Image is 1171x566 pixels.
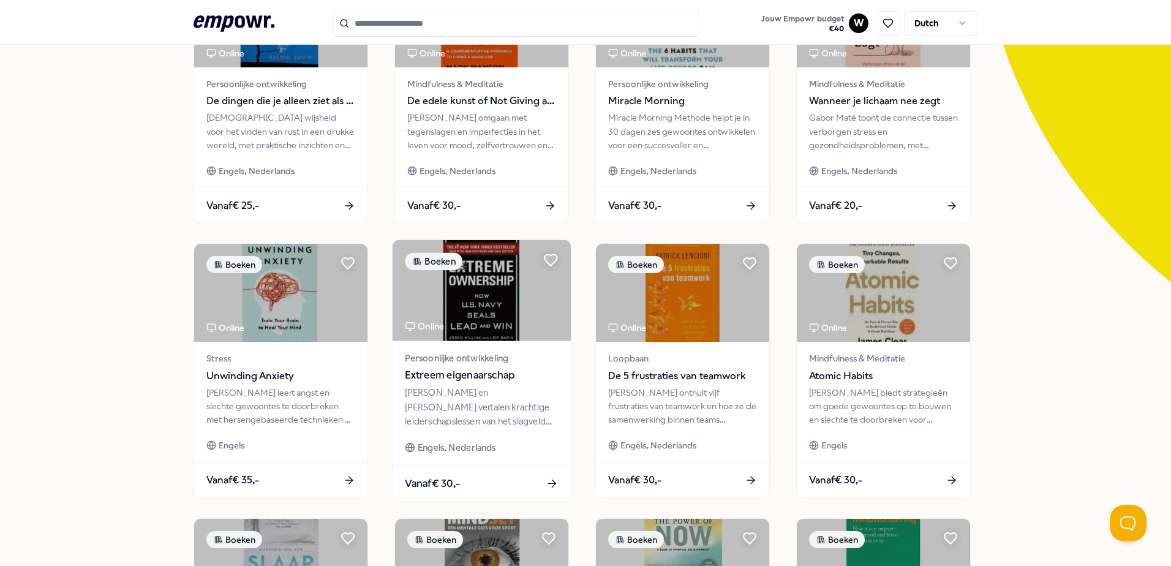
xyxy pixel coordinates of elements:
[608,198,661,214] span: Vanaf € 30,-
[407,47,445,60] div: Online
[206,256,262,273] div: Boeken
[420,164,495,178] span: Engels, Nederlands
[809,321,847,334] div: Online
[407,198,461,214] span: Vanaf € 30,-
[405,386,558,428] div: [PERSON_NAME] en [PERSON_NAME] vertalen krachtige leiderschapslessen van het slagveld naar toepas...
[809,77,958,91] span: Mindfulness & Meditatie
[809,386,958,427] div: [PERSON_NAME] biedt strategieën om goede gewoontes op te bouwen en slechte te doorbreken voor opm...
[797,244,970,342] img: package image
[405,253,462,271] div: Boeken
[821,439,847,452] span: Engels
[206,386,355,427] div: [PERSON_NAME] leert angst en slechte gewoontes te doorbreken met hersengebaseerde technieken en m...
[809,531,865,548] div: Boeken
[206,368,355,384] span: Unwinding Anxiety
[608,93,757,109] span: Miracle Morning
[608,321,646,334] div: Online
[608,256,664,273] div: Boeken
[809,256,865,273] div: Boeken
[219,164,295,178] span: Engels, Nederlands
[761,14,844,24] span: Jouw Empowr budget
[821,164,897,178] span: Engels, Nederlands
[418,441,496,455] span: Engels, Nederlands
[206,93,355,109] span: De dingen die je alleen ziet als je er de tijd voor neemt
[809,198,862,214] span: Vanaf € 20,-
[608,77,757,91] span: Persoonlijke ontwikkeling
[809,472,862,488] span: Vanaf € 30,-
[194,243,368,498] a: package imageBoekenOnlineStressUnwinding Anxiety[PERSON_NAME] leert angst en slechte gewoontes te...
[407,111,556,152] div: [PERSON_NAME] omgaan met tegenslagen en imperfecties in het leven voor moed, zelfvertrouwen en ee...
[756,10,849,36] a: Jouw Empowr budget€40
[608,368,757,384] span: De 5 frustraties van teamwork
[796,243,971,498] a: package imageBoekenOnlineMindfulness & MeditatieAtomic Habits[PERSON_NAME] biedt strategieën om g...
[405,475,460,491] span: Vanaf € 30,-
[407,93,556,109] span: De edele kunst of Not Giving a F*ck
[407,77,556,91] span: Mindfulness & Meditatie
[608,352,757,365] span: Loopbaan
[206,472,259,488] span: Vanaf € 35,-
[206,77,355,91] span: Persoonlijke ontwikkeling
[206,47,244,60] div: Online
[206,321,244,334] div: Online
[332,10,699,37] input: Search for products, categories or subcategories
[608,531,664,548] div: Boeken
[809,352,958,365] span: Mindfulness & Meditatie
[595,243,770,498] a: package imageBoekenOnlineLoopbaanDe 5 frustraties van teamwork[PERSON_NAME] onthult vijf frustrat...
[761,24,844,34] span: € 40
[809,93,958,109] span: Wanneer je lichaam nee zegt
[608,111,757,152] div: Miracle Morning Methode helpt je in 30 dagen zes gewoontes ontwikkelen voor een succesvoller en b...
[194,244,367,342] img: package image
[809,47,847,60] div: Online
[407,531,463,548] div: Boeken
[405,351,558,365] span: Persoonlijke ontwikkeling
[759,12,846,36] button: Jouw Empowr budget€40
[608,47,646,60] div: Online
[206,352,355,365] span: Stress
[596,244,769,342] img: package image
[206,198,259,214] span: Vanaf € 25,-
[206,531,262,548] div: Boeken
[393,240,571,341] img: package image
[206,111,355,152] div: [DEMOGRAPHIC_DATA] wijsheid voor het vinden van rust in een drukke wereld, met praktische inzicht...
[809,368,958,384] span: Atomic Habits
[219,439,244,452] span: Engels
[608,472,661,488] span: Vanaf € 30,-
[809,111,958,152] div: Gabor Maté toont de connectie tussen verborgen stress en gezondheidsproblemen, met wetenschappeli...
[620,439,696,452] span: Engels, Nederlands
[849,13,868,33] button: W
[392,240,572,502] a: package imageBoekenOnlinePersoonlijke ontwikkelingExtreem eigenaarschap[PERSON_NAME] en [PERSON_N...
[405,320,444,334] div: Online
[405,368,558,383] span: Extreem eigenaarschap
[1110,505,1147,541] iframe: Help Scout Beacon - Open
[620,164,696,178] span: Engels, Nederlands
[608,386,757,427] div: [PERSON_NAME] onthult vijf frustraties van teamwork en hoe ze de samenwerking binnen teams sabote...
